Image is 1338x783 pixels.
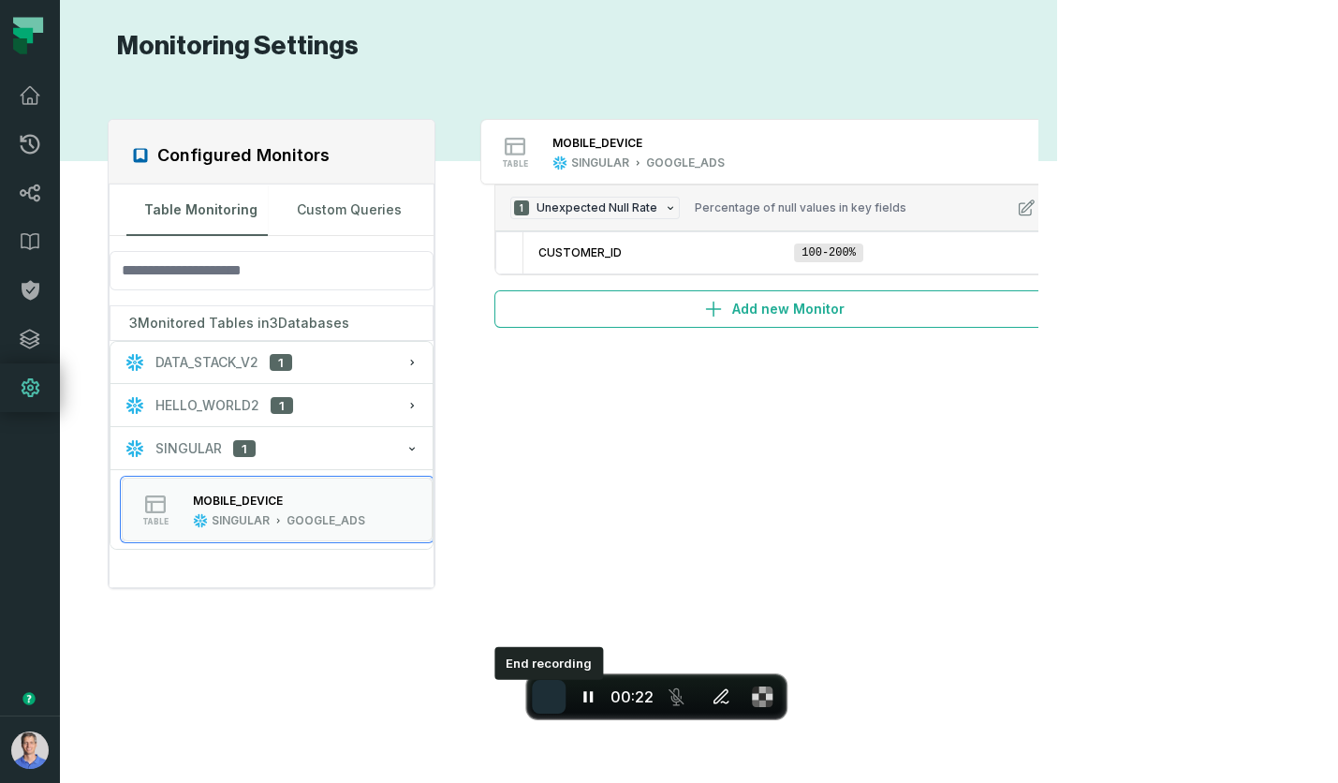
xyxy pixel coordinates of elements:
[212,513,270,528] div: SINGULAR
[155,396,259,415] span: HELLO_WORLD2
[537,200,657,215] span: Unexpected Null Rate
[157,142,330,169] h2: Configured Monitors
[21,690,37,707] div: Tooltip anchor
[552,136,642,150] div: MOBILE_DEVICE
[110,385,433,426] button: HELLO_WORLD21
[794,244,863,262] span: 100-200%
[110,469,433,549] div: SINGULAR1
[646,155,725,170] div: GOOGLE_ADS
[11,731,49,769] img: avatar of Barak Forgoun
[110,342,433,383] button: DATA_STACK_V21
[193,494,283,508] div: MOBILE_DEVICE
[155,439,222,458] span: SINGULAR
[695,200,1002,215] div: Percentage of null values in key fields
[108,30,359,63] h1: Monitoring Settings
[275,185,417,235] button: Custom Queries
[271,397,293,415] span: 1
[538,245,787,260] span: CUSTOMER_ID
[494,290,1051,328] button: Add new Monitor
[122,478,433,541] button: tableSINGULARGOOGLE_ADS
[155,353,258,372] span: DATA_STACK_V2
[481,120,1066,184] button: tableSINGULARGOOGLE_ADS
[142,517,169,526] span: table
[287,513,365,528] div: GOOGLE_ADS
[495,231,1051,274] div: 1Unexpected Null RatePercentage of null values in key fields
[110,428,433,469] button: SINGULAR1
[571,155,629,170] div: SINGULAR
[270,354,292,372] span: 1
[110,305,434,341] div: 3 Monitored Tables in 3 Databases
[495,185,1051,231] button: 1Unexpected Null RatePercentage of null values in key fields
[233,440,256,458] span: 1
[514,200,529,215] span: 1
[126,185,268,235] button: Table Monitoring
[502,159,528,169] span: table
